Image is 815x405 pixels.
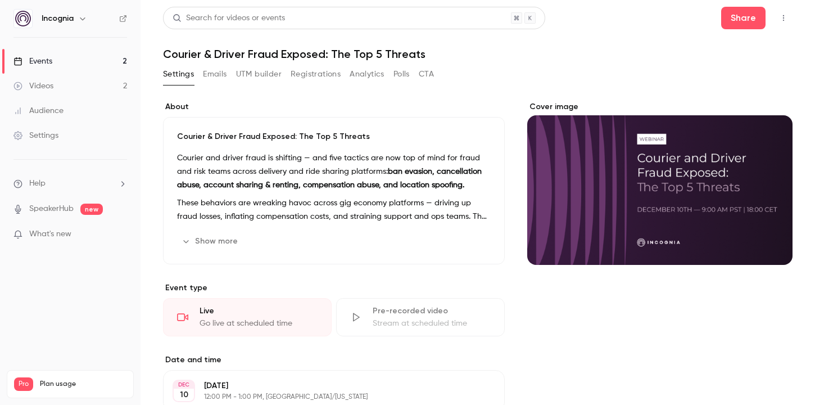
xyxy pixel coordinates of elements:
[163,282,505,294] p: Event type
[204,380,445,391] p: [DATE]
[29,228,71,240] span: What's new
[203,65,227,83] button: Emails
[13,178,127,190] li: help-dropdown-opener
[236,65,282,83] button: UTM builder
[80,204,103,215] span: new
[163,65,194,83] button: Settings
[721,7,766,29] button: Share
[163,47,793,61] h1: Courier & Driver Fraud Exposed: The Top 5 Threats
[29,178,46,190] span: Help
[177,232,244,250] button: Show more
[42,13,74,24] h6: Incognia
[393,65,410,83] button: Polls
[14,10,32,28] img: Incognia
[200,318,318,329] div: Go live at scheduled time
[419,65,434,83] button: CTA
[13,56,52,67] div: Events
[373,318,491,329] div: Stream at scheduled time
[204,393,445,402] p: 12:00 PM - 1:00 PM, [GEOGRAPHIC_DATA]/[US_STATE]
[527,101,793,112] label: Cover image
[163,101,505,112] label: About
[527,101,793,265] section: Cover image
[177,196,491,223] p: These behaviors are wreaking havoc across gig economy platforms — driving up fraud losses, inflat...
[200,305,318,317] div: Live
[177,151,491,192] p: Courier and driver fraud is shifting — and five tactics are now top of mind for fraud and risk te...
[373,305,491,317] div: Pre-recorded video
[336,298,505,336] div: Pre-recorded videoStream at scheduled time
[40,380,126,389] span: Plan usage
[13,130,58,141] div: Settings
[350,65,384,83] button: Analytics
[180,389,188,400] p: 10
[291,65,341,83] button: Registrations
[13,80,53,92] div: Videos
[177,131,491,142] p: Courier & Driver Fraud Exposed: The Top 5 Threats
[163,354,505,366] label: Date and time
[14,377,33,391] span: Pro
[174,381,194,389] div: DEC
[163,298,332,336] div: LiveGo live at scheduled time
[173,12,285,24] div: Search for videos or events
[13,105,64,116] div: Audience
[29,203,74,215] a: SpeakerHub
